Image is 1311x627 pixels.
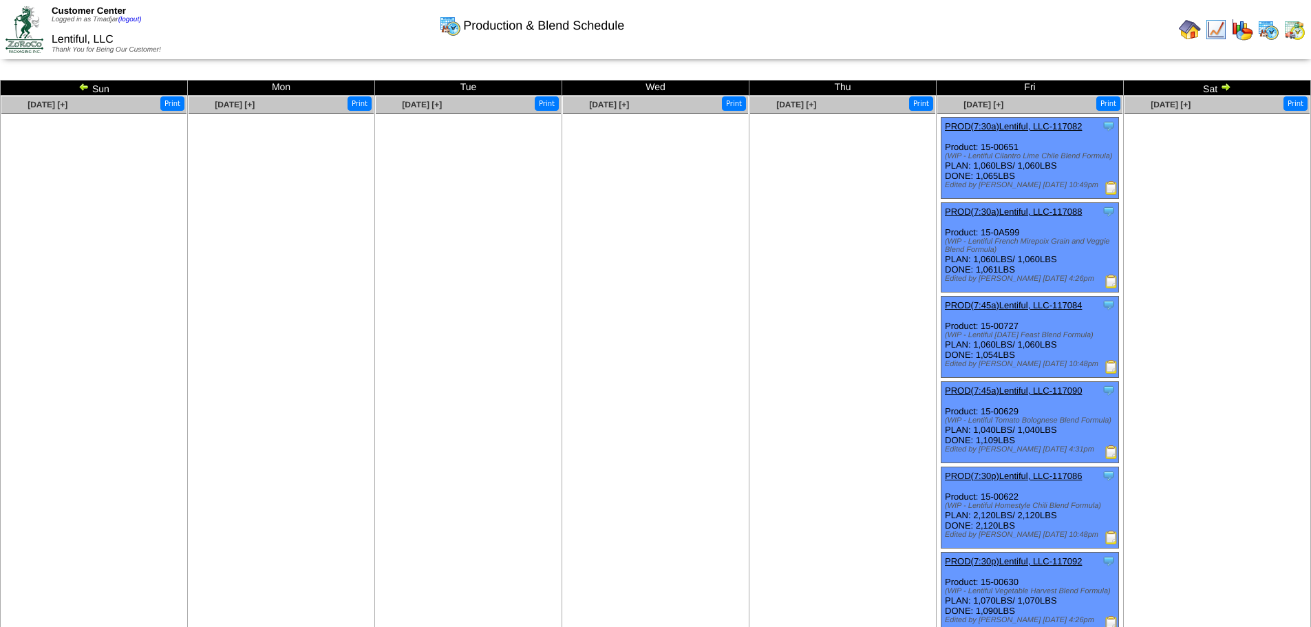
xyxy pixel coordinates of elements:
[1102,204,1116,218] img: Tooltip
[945,531,1118,539] div: Edited by [PERSON_NAME] [DATE] 10:48pm
[6,6,43,52] img: ZoRoCo_Logo(Green%26Foil)%20jpg.webp
[941,467,1119,549] div: Product: 15-00622 PLAN: 2,120LBS / 2,120LBS DONE: 2,120LBS
[52,6,126,16] span: Customer Center
[945,121,1082,131] a: PROD(7:30a)Lentiful, LLC-117082
[589,100,629,109] a: [DATE] [+]
[1205,19,1227,41] img: line_graph.gif
[1151,100,1191,109] a: [DATE] [+]
[776,100,816,109] a: [DATE] [+]
[945,300,1082,310] a: PROD(7:45a)Lentiful, LLC-117084
[941,203,1119,293] div: Product: 15-0A599 PLAN: 1,060LBS / 1,060LBS DONE: 1,061LBS
[215,100,255,109] a: [DATE] [+]
[963,100,1003,109] a: [DATE] [+]
[535,96,559,111] button: Print
[1105,445,1118,459] img: Production Report
[945,616,1118,624] div: Edited by [PERSON_NAME] [DATE] 4:26pm
[118,16,142,23] a: (logout)
[722,96,746,111] button: Print
[945,445,1118,454] div: Edited by [PERSON_NAME] [DATE] 4:31pm
[463,19,624,33] span: Production & Blend Schedule
[1124,81,1311,96] td: Sat
[1096,96,1120,111] button: Print
[348,96,372,111] button: Print
[945,181,1118,189] div: Edited by [PERSON_NAME] [DATE] 10:49pm
[375,81,562,96] td: Tue
[1105,275,1118,288] img: Production Report
[945,556,1082,566] a: PROD(7:30p)Lentiful, LLC-117092
[160,96,184,111] button: Print
[945,237,1118,254] div: (WIP - Lentiful French Mirepoix Grain and Veggie Blend Formula)
[1220,81,1231,92] img: arrowright.gif
[1283,96,1308,111] button: Print
[1102,554,1116,568] img: Tooltip
[941,118,1119,199] div: Product: 15-00651 PLAN: 1,060LBS / 1,060LBS DONE: 1,065LBS
[945,471,1082,481] a: PROD(7:30p)Lentiful, LLC-117086
[945,331,1118,339] div: (WIP - Lentiful [DATE] Feast Blend Formula)
[749,81,937,96] td: Thu
[52,34,114,45] span: Lentiful, LLC
[1,81,188,96] td: Sun
[945,587,1118,595] div: (WIP - Lentiful Vegetable Harvest Blend Formula)
[1102,469,1116,482] img: Tooltip
[941,382,1119,463] div: Product: 15-00629 PLAN: 1,040LBS / 1,040LBS DONE: 1,109LBS
[945,385,1082,396] a: PROD(7:45a)Lentiful, LLC-117090
[402,100,442,109] a: [DATE] [+]
[1179,19,1201,41] img: home.gif
[945,152,1118,160] div: (WIP - Lentiful Cilantro Lime Chile Blend Formula)
[28,100,67,109] a: [DATE] [+]
[1283,19,1305,41] img: calendarinout.gif
[1257,19,1279,41] img: calendarprod.gif
[562,81,749,96] td: Wed
[945,275,1118,283] div: Edited by [PERSON_NAME] [DATE] 4:26pm
[945,416,1118,425] div: (WIP - Lentiful Tomato Bolognese Blend Formula)
[1105,360,1118,374] img: Production Report
[1102,383,1116,397] img: Tooltip
[1102,119,1116,133] img: Tooltip
[909,96,933,111] button: Print
[1231,19,1253,41] img: graph.gif
[1105,531,1118,544] img: Production Report
[937,81,1124,96] td: Fri
[1102,298,1116,312] img: Tooltip
[945,360,1118,368] div: Edited by [PERSON_NAME] [DATE] 10:48pm
[188,81,375,96] td: Mon
[945,502,1118,510] div: (WIP - Lentiful Homestyle Chili Blend Formula)
[945,206,1082,217] a: PROD(7:30a)Lentiful, LLC-117088
[52,46,161,54] span: Thank You for Being Our Customer!
[439,14,461,36] img: calendarprod.gif
[1105,181,1118,195] img: Production Report
[941,297,1119,378] div: Product: 15-00727 PLAN: 1,060LBS / 1,060LBS DONE: 1,054LBS
[52,16,142,23] span: Logged in as Tmadjar
[78,81,89,92] img: arrowleft.gif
